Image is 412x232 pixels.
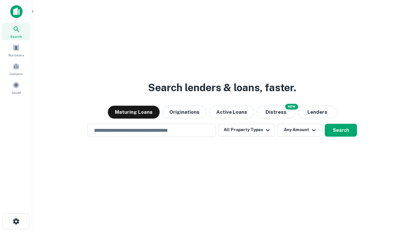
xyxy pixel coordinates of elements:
button: Originations [162,106,207,119]
h3: Search lenders & loans, faster. [148,80,296,95]
span: Search [10,34,22,39]
a: Borrowers [2,42,30,59]
button: All Property Types [219,124,275,137]
button: Lenders [298,106,337,119]
div: NEW [285,104,298,110]
button: Search [325,124,357,137]
button: Search distressed loans with lien and other non-mortgage details. [257,106,295,119]
a: Search [2,23,30,40]
iframe: Chat Widget [380,180,412,211]
img: capitalize-icon.png [10,5,23,18]
a: Contacts [2,60,30,78]
button: Any Amount [277,124,322,137]
span: Saved [12,90,21,95]
button: Active Loans [209,106,254,119]
a: Saved [2,79,30,96]
span: Contacts [10,71,23,76]
button: Maturing Loans [108,106,160,119]
span: Borrowers [8,53,24,58]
